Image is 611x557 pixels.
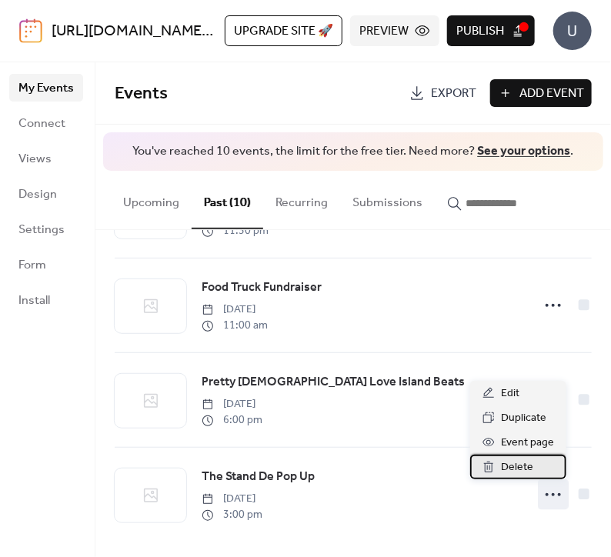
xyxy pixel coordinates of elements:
span: 3:00 pm [202,507,262,523]
span: Pretty [DEMOGRAPHIC_DATA] Love Island Beats [202,373,465,392]
button: Upgrade site 🚀 [225,15,342,46]
span: Food Truck Fundraiser [202,278,322,297]
a: My Events [9,74,83,102]
span: My Events [18,79,74,98]
a: The Stand De Pop Up [202,467,315,487]
span: 11:30 pm [202,223,269,239]
a: Food Truck Fundraiser [202,278,322,298]
img: logo [19,18,42,43]
button: Past (10) [192,171,263,229]
a: Pretty [DEMOGRAPHIC_DATA] Love Island Beats [202,372,465,392]
span: [DATE] [202,302,268,318]
span: Event page [501,434,554,452]
span: [DATE] [202,491,262,507]
button: Submissions [340,171,435,228]
button: Upcoming [111,171,192,228]
span: 6:00 pm [202,412,262,429]
a: See your options [478,139,571,163]
span: Upgrade site 🚀 [234,22,333,41]
a: Views [9,145,83,172]
a: [URL][DOMAIN_NAME] [52,17,214,46]
button: Recurring [263,171,340,228]
button: Publish [447,15,535,46]
a: Connect [9,109,83,137]
span: Edit [501,385,519,403]
span: Install [18,292,50,310]
span: Connect [18,115,65,133]
span: Settings [18,221,65,239]
span: The Stand De Pop Up [202,468,315,486]
span: Views [18,150,52,168]
span: Form [18,256,46,275]
span: Publish [456,22,504,41]
span: Delete [501,459,533,477]
span: Duplicate [501,409,546,428]
span: [DATE] [202,396,262,412]
span: You've reached 10 events, the limit for the free tier. Need more? . [119,143,588,160]
span: Export [431,85,476,103]
a: Install [9,286,83,314]
span: Events [115,77,168,111]
span: 11:00 am [202,318,268,334]
button: Preview [350,15,439,46]
a: Export [402,79,484,107]
div: U [553,12,592,50]
span: Preview [359,22,409,41]
a: Design [9,180,83,208]
span: Design [18,185,57,204]
a: Form [9,251,83,278]
a: Settings [9,215,83,243]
